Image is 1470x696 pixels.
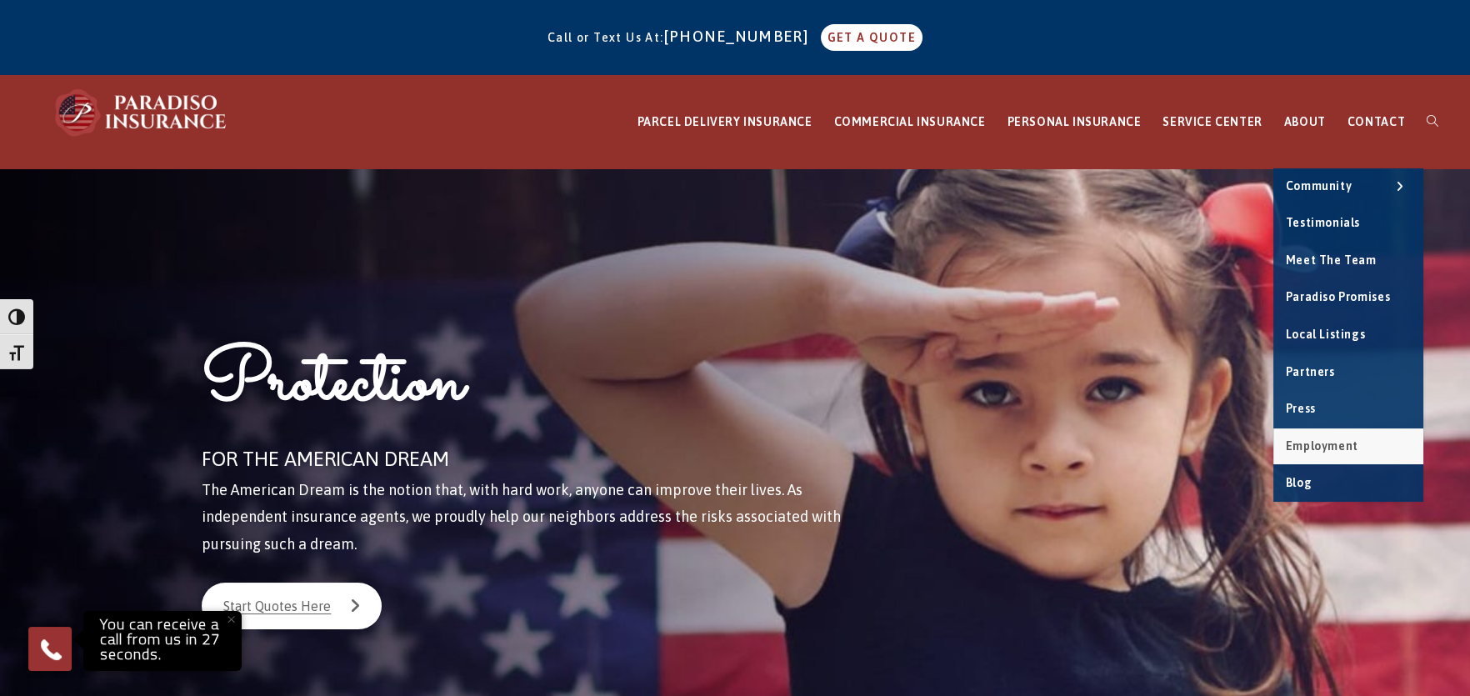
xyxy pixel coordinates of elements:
a: Blog [1273,465,1423,502]
a: [PHONE_NUMBER] [664,28,817,45]
span: SERVICE CENTER [1162,115,1262,128]
a: Partners [1273,354,1423,391]
button: Close [212,601,249,638]
span: PARCEL DELIVERY INSURANCE [637,115,812,128]
span: ABOUT [1284,115,1326,128]
a: PERSONAL INSURANCE [997,76,1152,168]
span: Employment [1286,439,1358,453]
span: PERSONAL INSURANCE [1007,115,1142,128]
a: COMMERCIAL INSURANCE [823,76,997,168]
a: Paradiso Promises [1273,279,1423,316]
h1: Protection [202,335,849,441]
span: Testimonials [1286,216,1360,229]
span: Call or Text Us At: [547,31,664,44]
a: Community [1273,168,1423,205]
span: The American Dream is the notion that, with hard work, anyone can improve their lives. As indepen... [202,481,841,553]
a: Meet the Team [1273,243,1423,279]
span: Meet the Team [1286,253,1377,267]
a: CONTACT [1337,76,1416,168]
a: Press [1273,391,1423,428]
span: Partners [1286,365,1335,378]
a: SERVICE CENTER [1152,76,1272,168]
span: Local Listings [1286,328,1365,341]
a: Employment [1273,428,1423,465]
span: Blog [1286,476,1312,489]
span: Community [1286,179,1352,193]
a: GET A QUOTE [821,24,922,51]
a: Testimonials [1273,205,1423,242]
span: COMMERCIAL INSURANCE [834,115,986,128]
a: Local Listings [1273,317,1423,353]
a: PARCEL DELIVERY INSURANCE [627,76,823,168]
span: Press [1286,402,1316,415]
span: Paradiso Promises [1286,290,1390,303]
span: FOR THE AMERICAN DREAM [202,448,449,470]
a: ABOUT [1273,76,1337,168]
img: Phone icon [37,636,64,663]
span: CONTACT [1347,115,1405,128]
a: Start Quotes Here [202,583,382,629]
img: Paradiso Insurance [50,88,233,138]
p: You can receive a call from us in 27 seconds. [87,615,237,667]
